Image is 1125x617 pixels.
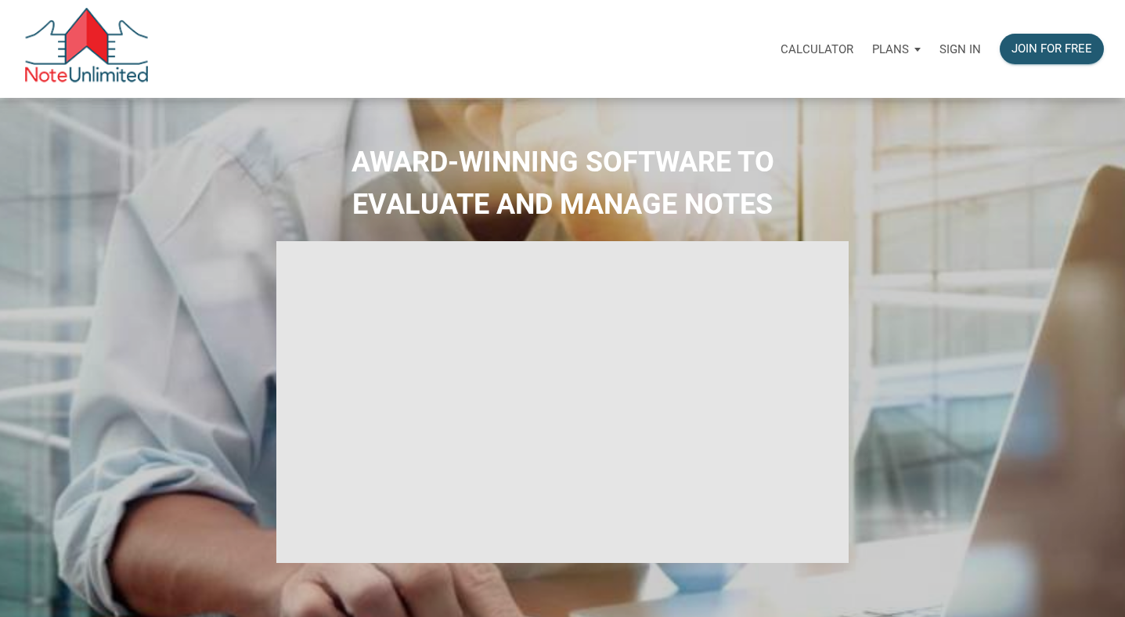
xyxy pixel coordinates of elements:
iframe: NoteUnlimited [276,241,849,564]
a: Join for free [990,24,1113,74]
a: Calculator [771,24,863,74]
p: Calculator [781,42,853,56]
a: Sign in [930,24,990,74]
button: Plans [863,26,930,73]
button: Join for free [1000,34,1104,64]
h2: AWARD-WINNING SOFTWARE TO EVALUATE AND MANAGE NOTES [12,141,1113,226]
p: Sign in [939,42,981,56]
a: Plans [863,24,930,74]
p: Plans [872,42,909,56]
div: Join for free [1011,40,1092,58]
